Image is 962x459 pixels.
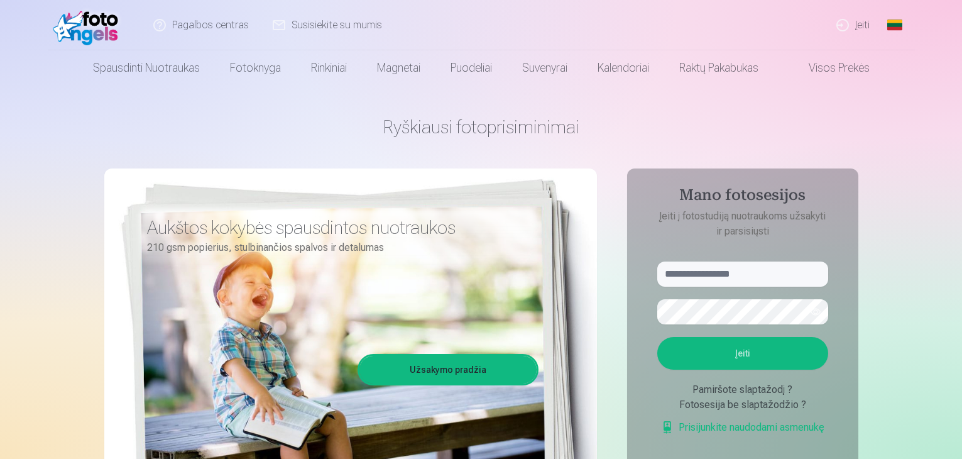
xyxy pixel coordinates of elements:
[296,50,362,86] a: Rinkiniai
[645,186,841,209] h4: Mano fotosesijos
[507,50,582,86] a: Suvenyrai
[664,50,773,86] a: Raktų pakabukas
[435,50,507,86] a: Puodeliai
[657,337,828,370] button: Įeiti
[359,356,537,384] a: Užsakymo pradžia
[104,116,858,138] h1: Ryškiausi fotoprisiminimai
[661,420,824,435] a: Prisijunkite naudodami asmenukę
[645,209,841,239] p: Įeiti į fotostudiją nuotraukoms užsakyti ir parsisiųsti
[362,50,435,86] a: Magnetai
[53,5,125,45] img: /fa2
[147,239,529,257] p: 210 gsm popierius, stulbinančios spalvos ir detalumas
[78,50,215,86] a: Spausdinti nuotraukas
[657,382,828,397] div: Pamiršote slaptažodį ?
[582,50,664,86] a: Kalendoriai
[147,216,529,239] h3: Aukštos kokybės spausdintos nuotraukos
[773,50,885,86] a: Visos prekės
[657,397,828,412] div: Fotosesija be slaptažodžio ?
[215,50,296,86] a: Fotoknyga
